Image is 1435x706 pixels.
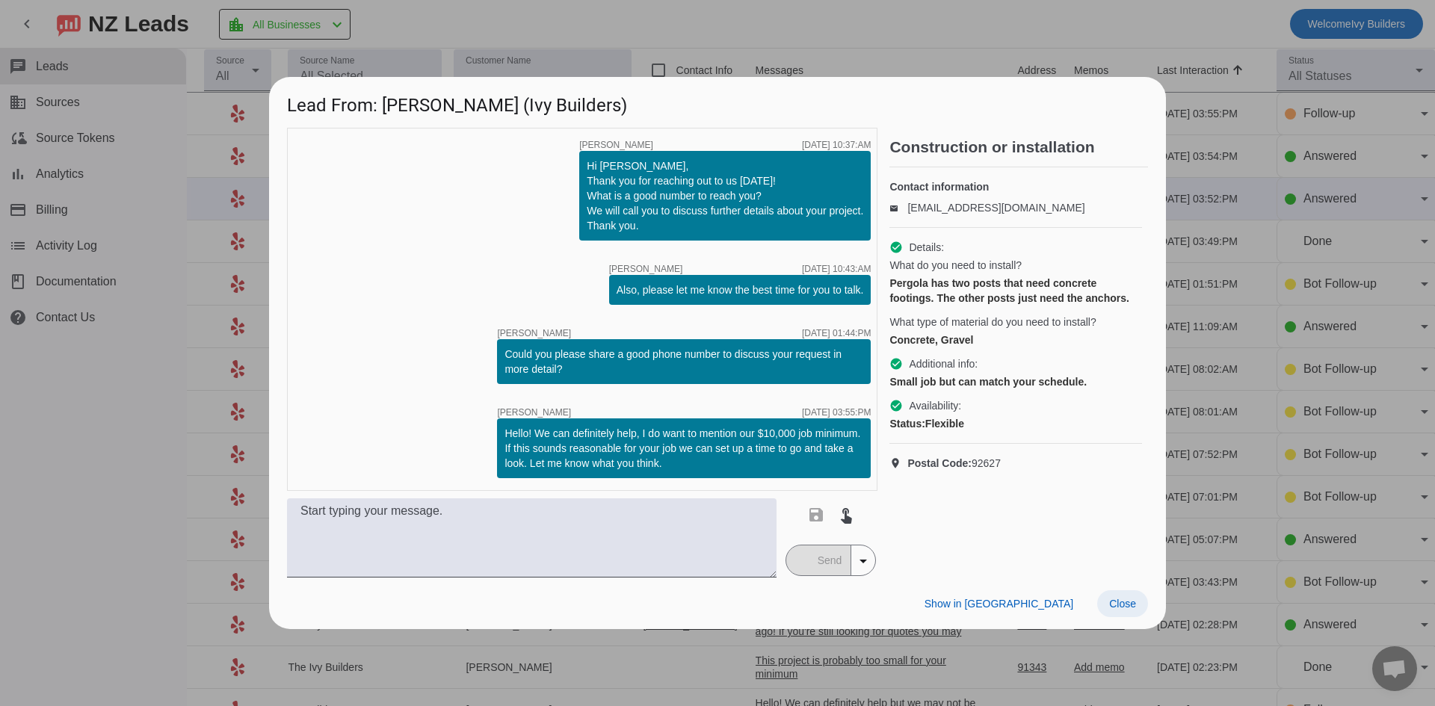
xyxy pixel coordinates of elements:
span: Close [1109,598,1136,610]
span: [PERSON_NAME] [497,408,571,417]
div: Small job but can match your schedule. [889,374,1142,389]
div: Also, please let me know the best time for you to talk.​ [617,282,864,297]
span: 92627 [907,456,1001,471]
strong: Postal Code: [907,457,972,469]
mat-icon: touch_app [837,506,855,524]
div: Could you please share a good phone number to discuss your request in more detail?​ [504,347,863,377]
mat-icon: check_circle [889,357,903,371]
span: Availability: [909,398,961,413]
mat-icon: location_on [889,457,907,469]
div: [DATE] 10:37:AM [802,140,871,149]
div: [DATE] 10:43:AM [802,264,871,273]
div: [DATE] 01:44:PM [802,329,871,338]
div: Concrete, Gravel [889,332,1142,347]
div: Hi [PERSON_NAME], Thank you for reaching out to us [DATE]! What is a good number to reach you? We... [587,158,863,233]
div: Pergola has two posts that need concrete footings. The other posts just need the anchors. [889,276,1142,306]
h1: Lead From: [PERSON_NAME] (Ivy Builders) [269,77,1166,127]
a: [EMAIL_ADDRESS][DOMAIN_NAME] [907,202,1084,214]
button: Close [1097,590,1148,617]
mat-icon: arrow_drop_down [854,552,872,570]
div: Flexible [889,416,1142,431]
span: [PERSON_NAME] [497,329,571,338]
span: Details: [909,240,944,255]
div: Hello! We can definitely help, I do want to mention our $10,000 job minimum. If this sounds reaso... [504,426,863,471]
span: Show in [GEOGRAPHIC_DATA] [925,598,1073,610]
span: What do you need to install? [889,258,1022,273]
span: [PERSON_NAME] [609,264,683,273]
button: Show in [GEOGRAPHIC_DATA] [913,590,1085,617]
span: Additional info: [909,356,978,371]
strong: Status: [889,418,925,430]
mat-icon: email [889,204,907,211]
mat-icon: check_circle [889,241,903,254]
span: What type of material do you need to install? [889,315,1096,329]
h2: Construction or installation [889,140,1148,155]
span: [PERSON_NAME] [579,140,653,149]
mat-icon: check_circle [889,399,903,412]
div: [DATE] 03:55:PM [802,408,871,417]
h4: Contact information [889,179,1142,194]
